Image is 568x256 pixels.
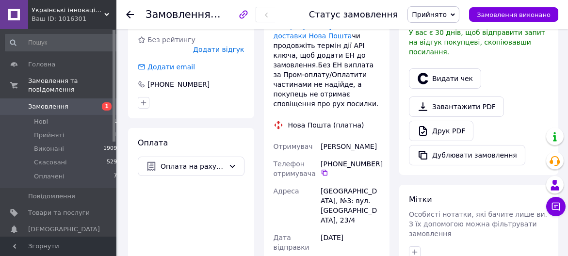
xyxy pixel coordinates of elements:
[469,7,558,22] button: Замовлення виконано
[286,120,367,130] div: Нова Пошта (платна)
[274,234,309,251] span: Дата відправки
[103,144,117,153] span: 1909
[28,208,90,217] span: Товари та послуги
[412,11,447,18] span: Прийнято
[477,11,551,18] span: Замовлення виконано
[409,195,432,204] span: Мітки
[193,46,244,53] span: Додати відгук
[5,34,118,51] input: Пошук
[409,145,525,165] button: Дублювати замовлення
[146,9,211,20] span: Замовлення
[321,159,380,176] div: [PHONE_NUMBER]
[28,192,75,201] span: Повідомлення
[34,131,64,140] span: Прийняті
[546,197,566,216] button: Чат з покупцем
[147,36,195,44] span: Без рейтингу
[34,172,65,181] span: Оплачені
[409,121,473,141] a: Друк PDF
[102,102,112,111] span: 1
[126,10,134,19] div: Повернутися назад
[409,96,504,117] a: Завантажити PDF
[319,229,382,256] div: [DATE]
[28,60,55,69] span: Головна
[409,68,481,89] button: Видати чек
[146,80,211,89] div: [PHONE_NUMBER]
[274,187,299,195] span: Адреса
[34,144,64,153] span: Виконані
[32,6,104,15] span: Українські інноваційні технології
[274,160,316,177] span: Телефон отримувача
[28,225,100,234] span: [DEMOGRAPHIC_DATA]
[107,158,117,167] span: 529
[137,62,196,72] div: Додати email
[309,10,398,19] div: Статус замовлення
[274,143,313,150] span: Отримувач
[274,21,380,109] div: чи продовжіть термін дії АРІ ключа, щоб додати ЕН до замовлення.Без ЕН виплата за Пром-оплату/Опл...
[161,161,225,172] span: Оплата на рахунок
[409,210,547,238] span: Особисті нотатки, які бачите лише ви. З їх допомогою можна фільтрувати замовлення
[28,102,68,111] span: Замовлення
[274,22,361,40] a: Авторизуйтесь у способі доставки Нова Пошта
[409,29,545,56] span: У вас є 30 днів, щоб відправити запит на відгук покупцеві, скопіювавши посилання.
[32,15,116,23] div: Ваш ID: 1016301
[28,77,116,94] span: Замовлення та повідомлення
[319,138,382,155] div: [PERSON_NAME]
[34,117,48,126] span: Нові
[319,182,382,229] div: [GEOGRAPHIC_DATA], №3: вул. [GEOGRAPHIC_DATA], 23/4
[138,138,168,147] span: Оплата
[34,158,67,167] span: Скасовані
[146,62,196,72] div: Додати email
